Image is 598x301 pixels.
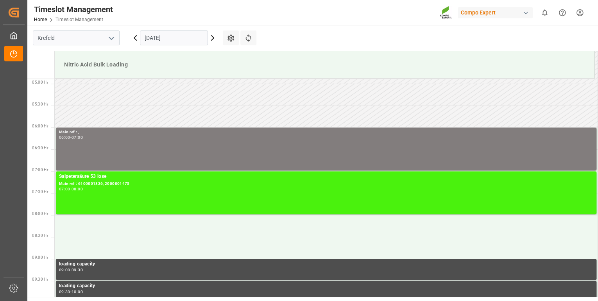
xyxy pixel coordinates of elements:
[440,6,452,20] img: Screenshot%202023-09-29%20at%2010.02.21.png_1712312052.png
[458,5,536,20] button: Compo Expert
[70,268,72,272] div: -
[72,268,83,272] div: 09:30
[536,4,553,21] button: show 0 new notifications
[32,190,48,194] span: 07:30 Hr
[70,136,72,139] div: -
[34,17,47,22] a: Home
[59,290,70,294] div: 09:30
[59,129,593,136] div: Main ref : ,
[32,211,48,216] span: 08:00 Hr
[72,187,83,191] div: 08:00
[59,282,593,290] div: loading capacity
[32,255,48,260] span: 09:00 Hr
[72,136,83,139] div: 07:00
[32,146,48,150] span: 06:30 Hr
[105,32,117,44] button: open menu
[32,102,48,106] span: 05:30 Hr
[32,80,48,84] span: 05:00 Hr
[59,173,593,181] div: Salpetersäure 53 lose
[59,187,70,191] div: 07:00
[553,4,571,21] button: Help Center
[34,4,113,15] div: Timeslot Management
[32,233,48,238] span: 08:30 Hr
[70,187,72,191] div: -
[72,290,83,294] div: 10:00
[32,124,48,128] span: 06:00 Hr
[59,268,70,272] div: 09:00
[59,181,593,187] div: Main ref : 6100001836, 2000001475
[61,57,588,72] div: Nitric Acid Bulk Loading
[458,7,533,18] div: Compo Expert
[33,30,120,45] input: Type to search/select
[59,260,593,268] div: loading capacity
[32,168,48,172] span: 07:00 Hr
[140,30,208,45] input: DD.MM.YYYY
[59,136,70,139] div: 06:00
[32,277,48,281] span: 09:30 Hr
[70,290,72,294] div: -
